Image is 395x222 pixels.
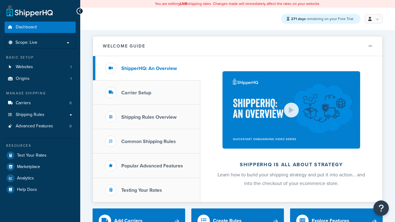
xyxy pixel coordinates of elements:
[16,101,31,106] span: Carriers
[121,163,183,169] h3: Popular Advanced Features
[69,124,72,129] span: 0
[291,16,353,22] span: remaining on your Free Trial
[16,76,30,81] span: Origins
[218,171,365,187] span: Learn how to build your shipping strategy and put it into action… and into the checkout of your e...
[5,121,76,132] li: Advanced Features
[291,16,306,22] strong: 271 days
[5,173,76,184] a: Analytics
[17,176,34,181] span: Analytics
[373,200,389,216] button: Open Resource Center
[5,121,76,132] a: Advanced Features0
[5,109,76,121] a: Shipping Rules
[17,153,47,158] span: Test Your Rates
[70,76,72,81] span: 1
[5,91,76,96] div: Manage Shipping
[5,97,76,109] li: Carriers
[121,187,162,193] h3: Testing Your Rates
[5,22,76,33] a: Dashboard
[16,112,44,117] span: Shipping Rules
[121,66,177,71] h3: ShipperHQ: An Overview
[17,164,40,170] span: Marketplace
[222,71,360,149] img: ShipperHQ is all about strategy
[5,184,76,195] a: Help Docs
[5,143,76,148] div: Resources
[217,162,366,167] h2: ShipperHQ is all about strategy
[5,61,76,73] li: Websites
[103,44,145,48] h2: Welcome Guide
[5,73,76,84] li: Origins
[5,150,76,161] a: Test Your Rates
[69,101,72,106] span: 0
[121,139,176,144] h3: Common Shipping Rules
[15,40,37,45] span: Scope: Live
[5,97,76,109] a: Carriers0
[5,161,76,172] a: Marketplace
[70,64,72,70] span: 1
[93,36,382,56] button: Welcome Guide
[5,73,76,84] a: Origins1
[16,25,37,30] span: Dashboard
[5,61,76,73] a: Websites1
[180,1,187,6] b: LIVE
[16,64,33,70] span: Websites
[121,114,177,120] h3: Shipping Rules Overview
[17,187,37,192] span: Help Docs
[16,124,53,129] span: Advanced Features
[121,90,151,96] h3: Carrier Setup
[5,55,76,60] div: Basic Setup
